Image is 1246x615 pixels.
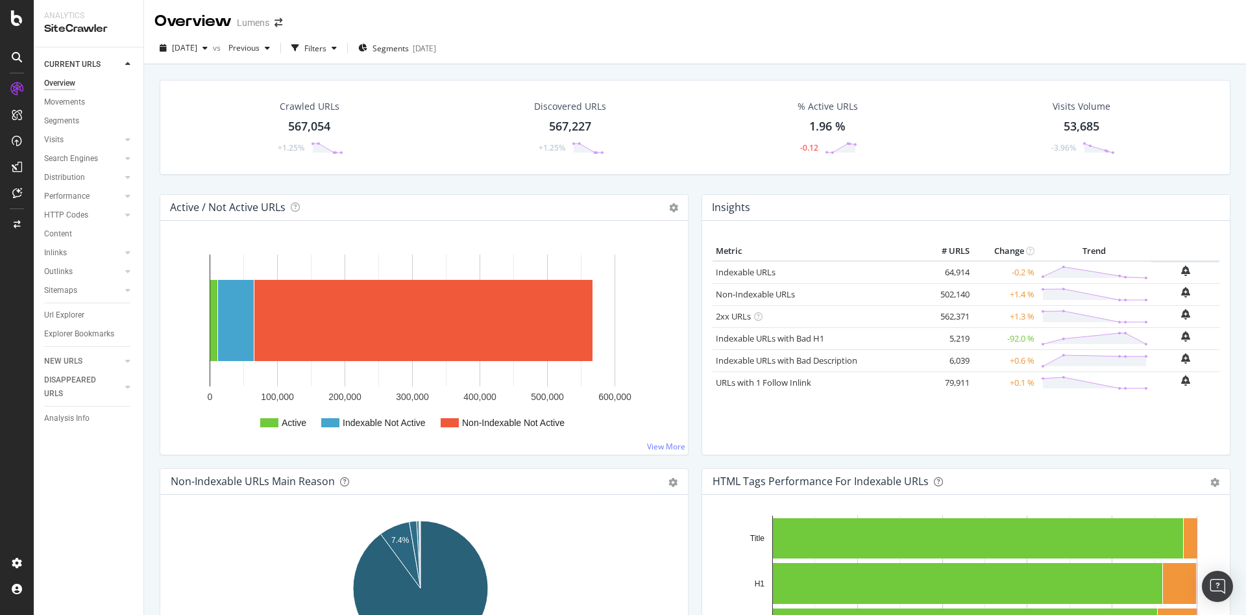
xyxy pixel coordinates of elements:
div: Overview [44,77,75,90]
div: Content [44,227,72,241]
text: 7.4% [391,536,409,545]
text: Title [750,534,765,543]
td: +0.6 % [973,349,1038,371]
text: 300,000 [396,392,429,402]
a: Inlinks [44,246,121,260]
text: H1 [755,579,765,588]
a: Content [44,227,134,241]
th: Metric [713,242,921,261]
span: vs [213,42,223,53]
a: Analysis Info [44,412,134,425]
div: NEW URLS [44,355,82,368]
text: 400,000 [463,392,496,402]
button: [DATE] [154,38,213,58]
text: Indexable Not Active [343,418,426,428]
button: Segments[DATE] [353,38,441,58]
td: +1.4 % [973,283,1038,305]
a: 2xx URLs [716,310,751,322]
td: -92.0 % [973,327,1038,349]
div: Visits [44,133,64,147]
div: bell-plus [1181,331,1190,342]
a: Performance [44,190,121,203]
div: Search Engines [44,152,98,166]
div: +1.25% [278,142,304,153]
div: 567,227 [549,118,591,135]
div: Performance [44,190,90,203]
a: Movements [44,95,134,109]
a: Indexable URLs with Bad H1 [716,333,824,344]
a: Distribution [44,171,121,184]
text: 600,000 [598,392,631,402]
div: gear [668,478,678,487]
a: Sitemaps [44,284,121,297]
text: 500,000 [531,392,564,402]
div: gear [1210,478,1219,487]
a: Search Engines [44,152,121,166]
div: % Active URLs [798,100,858,113]
text: 200,000 [328,392,361,402]
a: Url Explorer [44,308,134,322]
a: HTTP Codes [44,208,121,222]
a: Segments [44,114,134,128]
div: arrow-right-arrow-left [275,18,282,27]
div: Crawled URLs [280,100,339,113]
div: -0.12 [800,142,818,153]
span: 2025 Aug. 31st [172,42,197,53]
td: 5,219 [921,327,973,349]
i: Options [669,203,678,212]
a: NEW URLS [44,355,121,368]
div: Overview [154,10,232,32]
div: bell-plus [1181,266,1190,276]
td: +0.1 % [973,371,1038,394]
a: Explorer Bookmarks [44,327,134,341]
div: Movements [44,95,85,109]
div: Lumens [237,16,269,29]
text: Active [282,418,306,428]
div: 1.96 % [809,118,846,135]
td: 79,911 [921,371,973,394]
div: Url Explorer [44,308,84,322]
div: [DATE] [413,43,436,54]
div: Sitemaps [44,284,77,297]
a: DISAPPEARED URLS [44,373,121,401]
a: View More [647,441,685,452]
td: 6,039 [921,349,973,371]
button: Filters [286,38,342,58]
span: Segments [373,43,409,54]
div: Analytics [44,10,133,21]
button: Previous [223,38,275,58]
td: 562,371 [921,305,973,327]
a: URLs with 1 Follow Inlink [716,377,811,388]
div: Outlinks [44,265,73,279]
div: Filters [304,43,326,54]
div: Non-Indexable URLs Main Reason [171,475,335,488]
div: Explorer Bookmarks [44,327,114,341]
div: 53,685 [1064,118,1099,135]
td: 502,140 [921,283,973,305]
text: 0 [208,392,213,402]
div: Discovered URLs [534,100,606,113]
div: Analysis Info [44,412,90,425]
h4: Insights [712,199,750,216]
div: HTTP Codes [44,208,88,222]
a: CURRENT URLS [44,58,121,71]
td: -0.2 % [973,261,1038,284]
a: Non-Indexable URLs [716,288,795,300]
div: Inlinks [44,246,67,260]
td: +1.3 % [973,305,1038,327]
td: 64,914 [921,261,973,284]
th: Change [973,242,1038,261]
div: SiteCrawler [44,21,133,36]
div: bell-plus [1181,353,1190,364]
th: # URLS [921,242,973,261]
div: Segments [44,114,79,128]
a: Indexable URLs [716,266,776,278]
span: Previous [223,42,260,53]
text: Non-Indexable Not Active [462,418,565,428]
div: -3.96% [1051,142,1076,153]
div: +1.25% [539,142,565,153]
div: DISAPPEARED URLS [44,373,110,401]
svg: A chart. [171,242,678,444]
a: Indexable URLs with Bad Description [716,355,857,366]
